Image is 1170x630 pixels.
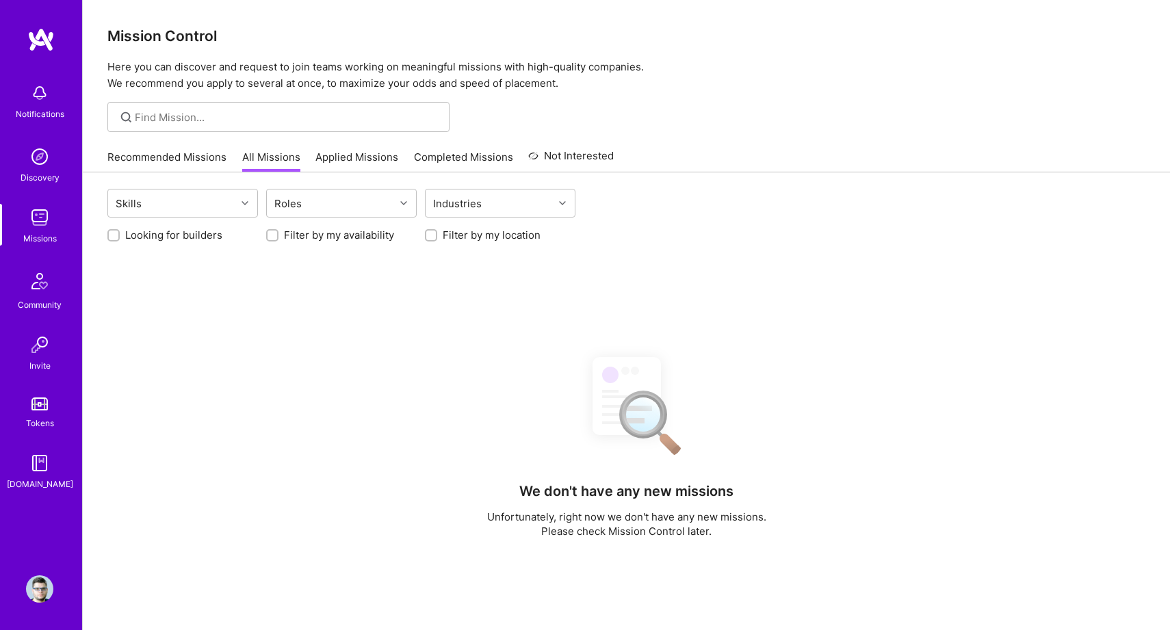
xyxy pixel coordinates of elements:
div: Roles [271,194,305,213]
img: tokens [31,397,48,410]
i: icon Chevron [242,200,248,207]
img: guide book [26,449,53,477]
a: User Avatar [23,575,57,603]
div: Skills [112,194,145,213]
img: discovery [26,143,53,170]
div: Industries [430,194,485,213]
a: All Missions [242,150,300,172]
p: Here you can discover and request to join teams working on meaningful missions with high-quality ... [107,59,1145,92]
a: Completed Missions [414,150,513,172]
div: Invite [29,358,51,373]
label: Filter by my location [443,228,541,242]
div: Community [18,298,62,312]
label: Looking for builders [125,228,222,242]
i: icon Chevron [400,200,407,207]
a: Recommended Missions [107,150,226,172]
h3: Mission Control [107,27,1145,44]
div: Tokens [26,416,54,430]
img: teamwork [26,204,53,231]
img: User Avatar [26,575,53,603]
i: icon SearchGrey [118,109,134,125]
a: Not Interested [528,148,614,172]
h4: We don't have any new missions [519,483,733,499]
div: [DOMAIN_NAME] [7,477,73,491]
input: Find Mission... [135,110,439,124]
p: Please check Mission Control later. [487,524,766,538]
img: logo [27,27,55,52]
a: Applied Missions [315,150,398,172]
img: Community [23,265,56,298]
div: Missions [23,231,57,246]
label: Filter by my availability [284,228,394,242]
div: Notifications [16,107,64,121]
p: Unfortunately, right now we don't have any new missions. [487,510,766,524]
img: Invite [26,331,53,358]
img: No Results [569,345,685,464]
div: Discovery [21,170,60,185]
i: icon Chevron [559,200,566,207]
img: bell [26,79,53,107]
